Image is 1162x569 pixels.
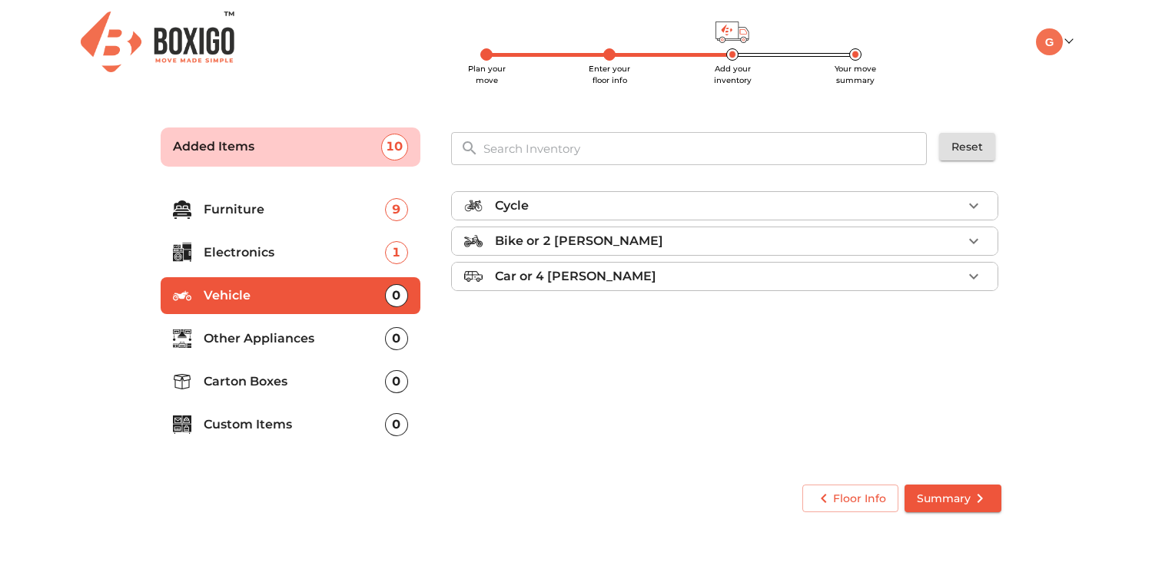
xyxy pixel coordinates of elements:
p: Custom Items [204,415,385,434]
p: Electronics [204,243,385,262]
span: Enter your floor info [589,64,630,85]
p: Vehicle [204,286,385,305]
img: bike [464,232,483,250]
img: car [464,267,483,286]
div: 0 [385,284,408,307]
span: Your move summary [835,64,876,85]
input: Search Inventory [474,132,938,165]
p: Carton Boxes [204,372,385,391]
span: Plan your move [468,64,506,85]
span: Summary [917,489,989,508]
button: Reset [939,133,995,161]
p: Cycle [495,197,529,215]
div: 10 [381,134,408,160]
span: Floor Info [815,489,886,508]
div: 0 [385,370,408,393]
img: cycle [464,197,483,215]
img: Boxigo [81,12,234,72]
p: Other Appliances [204,329,385,348]
button: Floor Info [802,485,898,513]
button: Summary [905,485,1001,513]
span: Add your inventory [714,64,752,85]
div: 9 [385,198,408,221]
div: 0 [385,413,408,436]
span: Reset [951,137,983,157]
p: Furniture [204,200,385,219]
p: Added Items [173,137,381,156]
p: Bike or 2 [PERSON_NAME] [495,232,663,250]
div: 0 [385,327,408,350]
p: Car or 4 [PERSON_NAME] [495,267,656,286]
div: 1 [385,241,408,264]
